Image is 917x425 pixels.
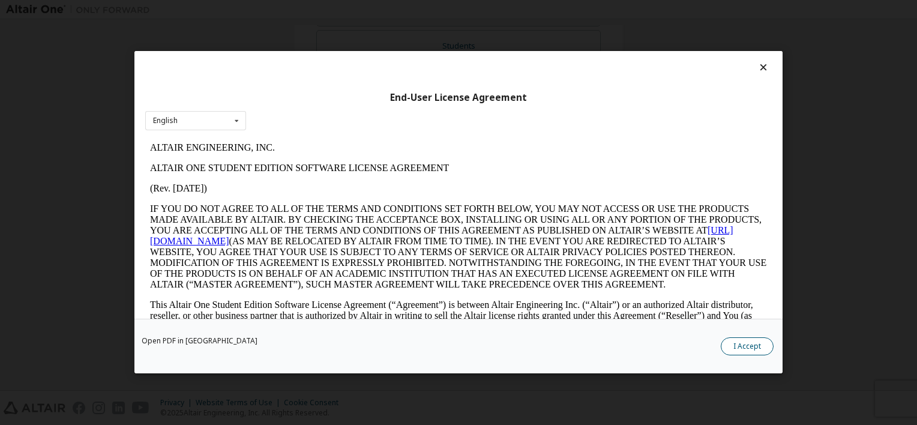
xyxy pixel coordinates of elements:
[5,88,588,109] a: [URL][DOMAIN_NAME]
[5,162,622,205] p: This Altair One Student Edition Software License Agreement (“Agreement”) is between Altair Engine...
[5,5,622,16] p: ALTAIR ENGINEERING, INC.
[145,92,772,104] div: End-User License Agreement
[721,338,774,356] button: I Accept
[5,46,622,56] p: (Rev. [DATE])
[142,338,257,345] a: Open PDF in [GEOGRAPHIC_DATA]
[153,117,178,124] div: English
[5,66,622,152] p: IF YOU DO NOT AGREE TO ALL OF THE TERMS AND CONDITIONS SET FORTH BELOW, YOU MAY NOT ACCESS OR USE...
[5,25,622,36] p: ALTAIR ONE STUDENT EDITION SOFTWARE LICENSE AGREEMENT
